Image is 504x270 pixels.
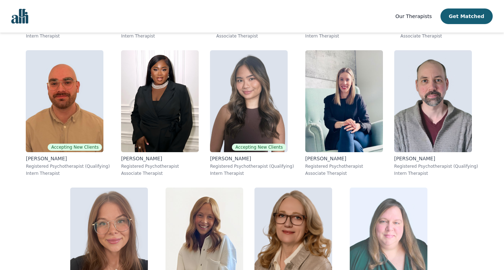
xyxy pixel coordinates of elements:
[26,171,110,176] p: Intern Therapist
[300,45,389,182] a: Andreann_Gosselin[PERSON_NAME]Registered PsychotherapistAssociate Therapist
[394,171,478,176] p: Intern Therapist
[48,144,102,151] span: Accepting New Clients
[394,50,472,152] img: Sean_Flynn
[389,45,484,182] a: Sean_Flynn[PERSON_NAME]Registered Psychotherapist (Qualifying)Intern Therapist
[121,155,199,162] p: [PERSON_NAME]
[210,50,288,152] img: Noreen Clare_Tibudan
[11,9,28,24] img: alli logo
[26,50,103,152] img: Ryan_Ingleby
[305,163,383,169] p: Registered Psychotherapist
[26,163,110,169] p: Registered Psychotherapist (Qualifying)
[440,8,493,24] button: Get Matched
[395,12,432,21] a: Our Therapists
[305,33,389,39] p: Intern Therapist
[26,155,110,162] p: [PERSON_NAME]
[204,45,300,182] a: Noreen Clare_TibudanAccepting New Clients[PERSON_NAME]Registered Psychotherapist (Qualifying)Inte...
[121,163,199,169] p: Registered Psychotherapist
[401,33,478,39] p: Associate Therapist
[232,144,286,151] span: Accepting New Clients
[394,155,478,162] p: [PERSON_NAME]
[121,33,205,39] p: Intern Therapist
[395,13,432,19] span: Our Therapists
[210,163,294,169] p: Registered Psychotherapist (Qualifying)
[216,33,294,39] p: Associate Therapist
[305,50,383,152] img: Andreann_Gosselin
[305,155,383,162] p: [PERSON_NAME]
[394,163,478,169] p: Registered Psychotherapist (Qualifying)
[210,155,294,162] p: [PERSON_NAME]
[115,45,204,182] a: Senam_Bruce-Kemevor[PERSON_NAME]Registered PsychotherapistAssociate Therapist
[305,171,383,176] p: Associate Therapist
[210,171,294,176] p: Intern Therapist
[121,171,199,176] p: Associate Therapist
[26,33,110,39] p: Intern Therapist
[20,45,115,182] a: Ryan_InglebyAccepting New Clients[PERSON_NAME]Registered Psychotherapist (Qualifying)Intern Thera...
[121,50,199,152] img: Senam_Bruce-Kemevor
